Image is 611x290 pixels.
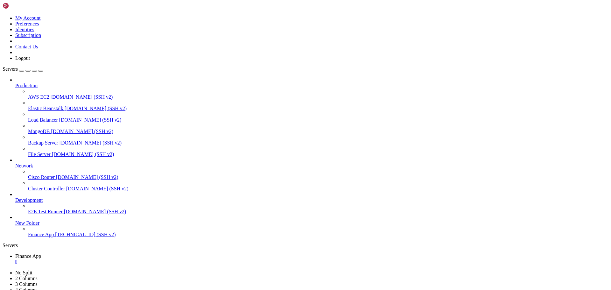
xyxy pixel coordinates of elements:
[28,232,54,237] span: Finance App
[28,140,608,146] a: Backup Server [DOMAIN_NAME] (SSH v2)
[28,226,608,237] li: Finance App [TECHNICAL_ID] (SSH v2)
[56,174,118,180] span: [DOMAIN_NAME] (SSH v2)
[64,209,126,214] span: [DOMAIN_NAME] (SSH v2)
[3,66,43,72] a: Servers
[28,186,608,192] a: Cluster Controller [DOMAIN_NAME] (SSH v2)
[15,44,38,49] a: Contact Us
[15,192,608,215] li: Development
[15,27,34,32] a: Identities
[28,106,63,111] span: Elastic Beanstalk
[15,55,30,61] a: Logout
[15,157,608,192] li: Network
[51,94,113,100] span: [DOMAIN_NAME] (SSH v2)
[15,197,608,203] a: Development
[28,209,608,215] a: E2E Test Runner [DOMAIN_NAME] (SSH v2)
[15,281,38,287] a: 3 Columns
[15,270,32,275] a: No Split
[15,83,608,88] a: Production
[15,32,41,38] a: Subscription
[28,100,608,111] li: Elastic Beanstalk [DOMAIN_NAME] (SSH v2)
[15,197,43,203] span: Development
[28,123,608,134] li: MongoDB [DOMAIN_NAME] (SSH v2)
[60,140,122,145] span: [DOMAIN_NAME] (SSH v2)
[28,186,65,191] span: Cluster Controller
[52,152,114,157] span: [DOMAIN_NAME] (SSH v2)
[28,232,608,237] a: Finance App [TECHNICAL_ID] (SSH v2)
[28,146,608,157] li: File Server [DOMAIN_NAME] (SSH v2)
[28,152,608,157] a: File Server [DOMAIN_NAME] (SSH v2)
[66,186,129,191] span: [DOMAIN_NAME] (SSH v2)
[28,134,608,146] li: Backup Server [DOMAIN_NAME] (SSH v2)
[28,174,55,180] span: Cisco Router
[28,117,58,123] span: Load Balancer
[28,140,58,145] span: Backup Server
[15,253,608,265] a: Finance App
[15,21,39,26] a: Preferences
[15,259,608,265] a: 
[3,66,18,72] span: Servers
[28,94,608,100] a: AWS EC2 [DOMAIN_NAME] (SSH v2)
[15,220,608,226] a: New Folder
[15,276,38,281] a: 2 Columns
[15,215,608,237] li: New Folder
[55,232,116,237] span: [TECHNICAL_ID] (SSH v2)
[28,174,608,180] a: Cisco Router [DOMAIN_NAME] (SSH v2)
[15,77,608,157] li: Production
[28,106,608,111] a: Elastic Beanstalk [DOMAIN_NAME] (SSH v2)
[15,83,38,88] span: Production
[15,220,39,226] span: New Folder
[59,117,122,123] span: [DOMAIN_NAME] (SSH v2)
[28,111,608,123] li: Load Balancer [DOMAIN_NAME] (SSH v2)
[28,117,608,123] a: Load Balancer [DOMAIN_NAME] (SSH v2)
[15,163,33,168] span: Network
[3,3,39,9] img: Shellngn
[28,203,608,215] li: E2E Test Runner [DOMAIN_NAME] (SSH v2)
[65,106,127,111] span: [DOMAIN_NAME] (SSH v2)
[15,253,41,259] span: Finance App
[51,129,113,134] span: [DOMAIN_NAME] (SSH v2)
[28,209,63,214] span: E2E Test Runner
[28,94,49,100] span: AWS EC2
[28,129,608,134] a: MongoDB [DOMAIN_NAME] (SSH v2)
[28,169,608,180] li: Cisco Router [DOMAIN_NAME] (SSH v2)
[15,163,608,169] a: Network
[28,88,608,100] li: AWS EC2 [DOMAIN_NAME] (SSH v2)
[28,152,51,157] span: File Server
[28,129,50,134] span: MongoDB
[3,243,608,248] div: Servers
[15,15,41,21] a: My Account
[28,180,608,192] li: Cluster Controller [DOMAIN_NAME] (SSH v2)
